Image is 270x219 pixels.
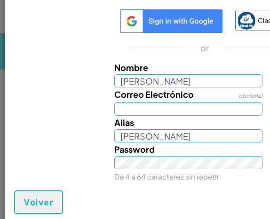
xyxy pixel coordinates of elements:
[114,117,134,128] span: Alias
[200,42,209,54] p: or
[120,9,223,33] img: log-in-google-sso-generic.svg
[238,92,262,99] span: opcional
[114,144,155,155] span: Password
[14,190,63,214] button: Volver
[114,89,194,100] span: Correo Electrónico
[114,62,148,73] span: Nombre
[238,12,255,30] img: classlink-logo-small.png
[24,196,53,208] span: Volver
[114,172,219,181] small: De 4 a 64 caracteres sin repetir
